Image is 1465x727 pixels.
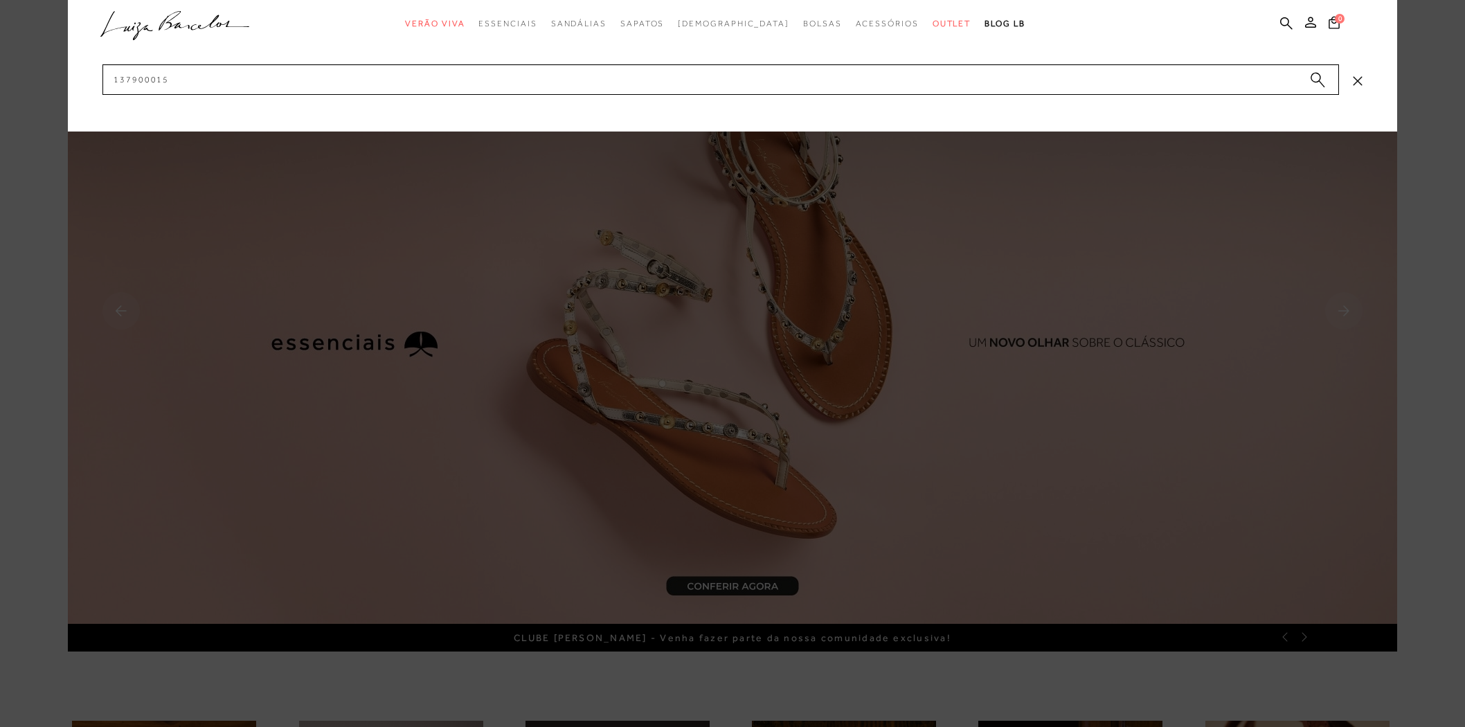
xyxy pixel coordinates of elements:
a: categoryNavScreenReaderText [856,11,919,37]
button: 0 [1324,15,1344,34]
span: Sapatos [620,19,664,28]
span: Outlet [933,19,971,28]
a: categoryNavScreenReaderText [551,11,606,37]
a: categoryNavScreenReaderText [620,11,664,37]
span: Verão Viva [405,19,465,28]
span: BLOG LB [985,19,1025,28]
span: [DEMOGRAPHIC_DATA] [678,19,789,28]
a: noSubCategoriesText [678,11,789,37]
span: Acessórios [856,19,919,28]
input: Buscar. [102,64,1339,95]
span: Sandálias [551,19,606,28]
span: Essenciais [478,19,537,28]
a: categoryNavScreenReaderText [803,11,842,37]
a: categoryNavScreenReaderText [405,11,465,37]
a: BLOG LB [985,11,1025,37]
a: categoryNavScreenReaderText [478,11,537,37]
span: Bolsas [803,19,842,28]
a: categoryNavScreenReaderText [933,11,971,37]
span: 0 [1335,14,1345,24]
